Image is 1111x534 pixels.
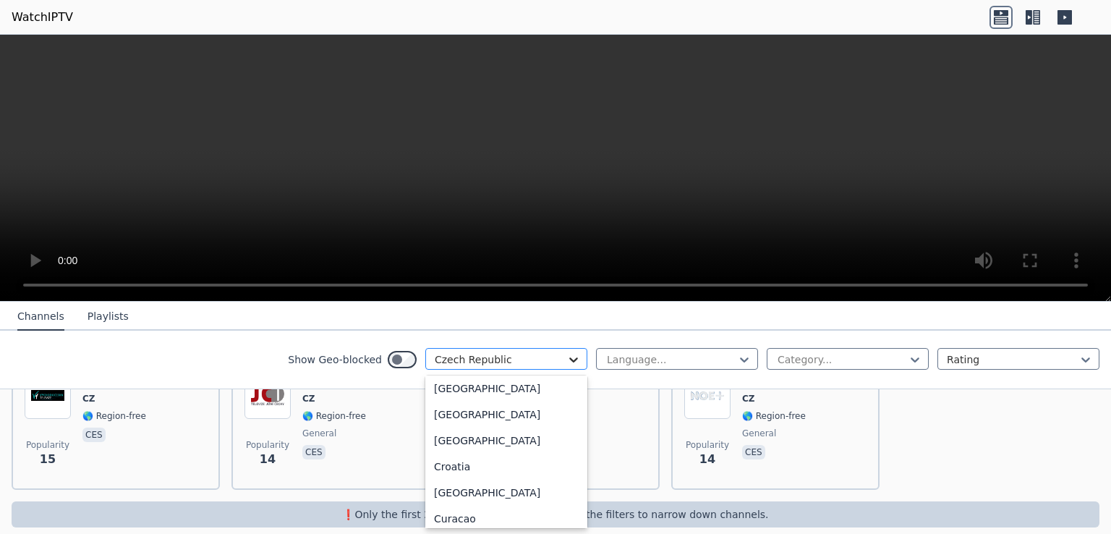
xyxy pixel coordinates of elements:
[302,445,325,459] p: ces
[302,393,315,404] span: CZ
[742,410,806,422] span: 🌎 Region-free
[742,393,755,404] span: CZ
[425,480,587,506] div: [GEOGRAPHIC_DATA]
[684,373,731,419] img: TV Noe+
[82,410,146,422] span: 🌎 Region-free
[686,439,729,451] span: Popularity
[40,451,56,468] span: 15
[699,451,715,468] span: 14
[425,506,587,532] div: Curacao
[244,373,291,419] img: JC1
[302,428,336,439] span: general
[17,303,64,331] button: Channels
[82,428,106,442] p: ces
[26,439,69,451] span: Popularity
[742,445,765,459] p: ces
[425,402,587,428] div: [GEOGRAPHIC_DATA]
[260,451,276,468] span: 14
[425,454,587,480] div: Croatia
[17,507,1094,522] p: ❗️Only the first 250 channels are returned, use the filters to narrow down channels.
[12,9,73,26] a: WatchIPTV
[25,373,71,419] img: Vychodoceska TV
[288,352,382,367] label: Show Geo-blocked
[425,376,587,402] div: [GEOGRAPHIC_DATA]
[425,428,587,454] div: [GEOGRAPHIC_DATA]
[302,410,366,422] span: 🌎 Region-free
[742,428,776,439] span: general
[82,393,95,404] span: CZ
[88,303,129,331] button: Playlists
[246,439,289,451] span: Popularity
